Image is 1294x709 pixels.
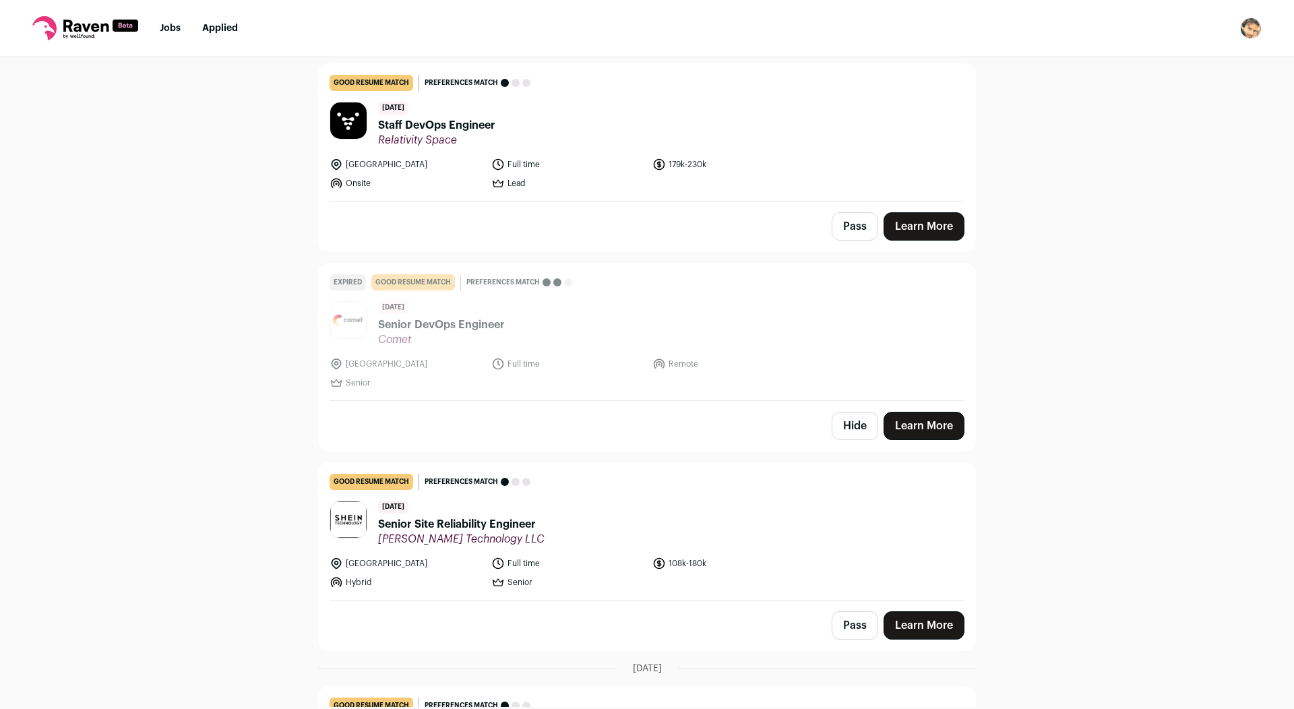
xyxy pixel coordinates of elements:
[330,177,483,190] li: Onsite
[832,611,878,640] button: Pass
[633,662,662,675] span: [DATE]
[330,474,413,490] div: good resume match
[1240,18,1262,39] img: 8850141-medium_jpg
[884,412,964,440] a: Learn More
[832,212,878,241] button: Pass
[491,357,645,371] li: Full time
[491,177,645,190] li: Lead
[330,158,483,171] li: [GEOGRAPHIC_DATA]
[378,532,545,546] span: [PERSON_NAME] Technology LLC
[319,64,975,201] a: good resume match Preferences match [DATE] Staff DevOps Engineer Relativity Space [GEOGRAPHIC_DAT...
[330,75,413,91] div: good resume match
[491,557,645,570] li: Full time
[491,158,645,171] li: Full time
[319,264,975,400] a: Expired good resume match Preferences match [DATE] Senior DevOps Engineer Comet [GEOGRAPHIC_DATA]...
[425,76,498,90] span: Preferences match
[378,102,408,115] span: [DATE]
[330,576,483,589] li: Hybrid
[1240,18,1262,39] button: Open dropdown
[378,516,545,532] span: Senior Site Reliability Engineer
[330,501,367,538] img: 21a00a9e6dc7de52b67c8c72cf9db68595659464fcc778f23ea4e343798616ec
[466,276,540,289] span: Preferences match
[652,357,806,371] li: Remote
[378,301,408,314] span: [DATE]
[378,117,495,133] span: Staff DevOps Engineer
[378,317,505,333] span: Senior DevOps Engineer
[491,576,645,589] li: Senior
[330,557,483,570] li: [GEOGRAPHIC_DATA]
[330,274,366,290] div: Expired
[378,501,408,514] span: [DATE]
[160,24,181,33] a: Jobs
[330,357,483,371] li: [GEOGRAPHIC_DATA]
[330,376,483,390] li: Senior
[378,333,505,346] span: Comet
[330,102,367,139] img: 8d15943993850d3664e8cf8b9d59b80d13c5eab95a565fc0895f1a3e5c28cdf0.jpg
[319,463,975,600] a: good resume match Preferences match [DATE] Senior Site Reliability Engineer [PERSON_NAME] Technol...
[884,212,964,241] a: Learn More
[371,274,455,290] div: good resume match
[884,611,964,640] a: Learn More
[652,557,806,570] li: 108k-180k
[832,412,878,440] button: Hide
[378,133,495,147] span: Relativity Space
[202,24,238,33] a: Applied
[330,309,367,330] img: 2138d1ea0b7ca3d9ab954512975faa628947c46f4d6a9149e06d484c11161c64.png
[652,158,806,171] li: 179k-230k
[425,475,498,489] span: Preferences match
